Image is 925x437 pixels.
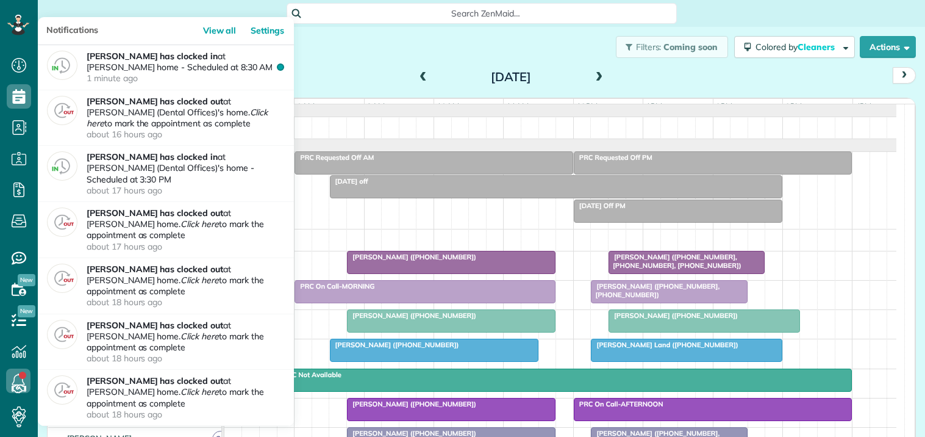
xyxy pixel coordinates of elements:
[87,320,223,331] strong: [PERSON_NAME] has clocked out
[295,101,317,111] span: 8am
[38,258,294,314] a: [PERSON_NAME] has clocked outat [PERSON_NAME] home.Click hereto mark the appointment as completea...
[608,253,742,270] span: [PERSON_NAME] ([PHONE_NUMBER], [PHONE_NUMBER], [PHONE_NUMBER])
[18,305,35,317] span: New
[47,375,77,405] img: clock_out-449ed60cdc56f1c859367bf20ccc8db3db0a77cc6b639c10c6e30ca5d2170faf.png
[87,208,223,218] strong: [PERSON_NAME] has clocked out
[87,51,285,84] p: at [PERSON_NAME] home - Scheduled at 8:30 AM
[87,375,285,420] p: at [PERSON_NAME] home. to mark the appointment as complete
[38,146,294,202] a: [PERSON_NAME] has clocked inat [PERSON_NAME] (Dental Offices)'s home - Scheduled at 3:30 PMabout ...
[853,101,874,111] span: 4pm
[87,151,285,196] p: at [PERSON_NAME] (Dental Offices)'s home - Scheduled at 3:30 PM
[87,51,218,62] strong: [PERSON_NAME] has clocked in
[38,17,140,43] h3: Notifications
[277,370,342,379] span: PRC Not Available
[87,96,285,140] p: at [PERSON_NAME] (Dental Offices)'s home. to mark the appointment as complete
[38,314,294,370] a: [PERSON_NAME] has clocked outat [PERSON_NAME] home.Click hereto mark the appointment as completea...
[180,218,219,229] em: Click here
[38,202,294,258] a: [PERSON_NAME] has clocked outat [PERSON_NAME] home.Click hereto mark the appointment as completea...
[798,42,837,52] span: Cleaners
[608,311,738,320] span: [PERSON_NAME] ([PHONE_NUMBER])
[574,101,600,111] span: 12pm
[329,341,460,349] span: [PERSON_NAME] ([PHONE_NUMBER])
[636,42,662,52] span: Filters:
[590,341,738,349] span: [PERSON_NAME] Land ([PHONE_NUMBER])
[294,282,375,291] span: PRC On Call-MORNING
[87,264,223,275] strong: [PERSON_NAME] has clocked out
[755,42,839,52] span: Colored by
[860,36,916,58] button: Actions
[47,51,77,80] img: clock_in-5e93d983c6e4fb6d8301f128e12ee4ae092419d2e85e68cb26219c57cb15bee6.png
[18,274,35,286] span: New
[346,311,477,320] span: [PERSON_NAME] ([PHONE_NUMBER])
[47,151,77,181] img: clock_in-5e93d983c6e4fb6d8301f128e12ee4ae092419d2e85e68cb26219c57cb15bee6.png
[434,101,462,111] span: 10am
[643,101,665,111] span: 1pm
[248,17,294,45] a: Settings
[87,353,282,364] time: about 18 hours ago
[87,151,218,162] strong: [PERSON_NAME] has clocked in
[590,282,720,299] span: [PERSON_NAME] ([PHONE_NUMBER], [PHONE_NUMBER])
[87,96,223,107] strong: [PERSON_NAME] has clocked out
[663,42,718,52] span: Coming soon
[504,101,531,111] span: 11am
[87,320,285,364] p: at [PERSON_NAME] home. to mark the appointment as complete
[346,400,477,408] span: [PERSON_NAME] ([PHONE_NUMBER])
[87,73,282,84] time: 1 minute ago
[713,101,735,111] span: 2pm
[87,264,285,308] p: at [PERSON_NAME] home. to mark the appointment as complete
[573,153,653,162] span: PRC Requested Off PM
[87,208,285,252] p: at [PERSON_NAME] home. to mark the appointment as complete
[573,201,626,210] span: [DATE] Off PM
[87,107,268,129] em: Click here
[329,177,369,186] span: [DATE] off
[87,297,282,308] time: about 18 hours ago
[38,90,294,146] a: [PERSON_NAME] has clocked outat [PERSON_NAME] (Dental Offices)'s home.Click hereto mark the appoi...
[573,400,664,408] span: PRC On Call-AFTERNOON
[87,129,282,140] time: about 16 hours ago
[38,45,294,90] a: [PERSON_NAME] has clocked inat [PERSON_NAME] home - Scheduled at 8:30 AM1 minute ago
[346,253,477,261] span: [PERSON_NAME] ([PHONE_NUMBER])
[435,70,587,84] h2: [DATE]
[38,370,294,426] a: [PERSON_NAME] has clocked outat [PERSON_NAME] home.Click hereto mark the appointment as completea...
[47,264,77,293] img: clock_out-449ed60cdc56f1c859367bf20ccc8db3db0a77cc6b639c10c6e30ca5d2170faf.png
[180,275,219,286] em: Click here
[365,101,387,111] span: 9am
[180,386,219,397] em: Click here
[47,96,77,125] img: clock_out-449ed60cdc56f1c859367bf20ccc8db3db0a77cc6b639c10c6e30ca5d2170faf.png
[47,208,77,237] img: clock_out-449ed60cdc56f1c859367bf20ccc8db3db0a77cc6b639c10c6e30ca5d2170faf.png
[47,320,77,349] img: clock_out-449ed60cdc56f1c859367bf20ccc8db3db0a77cc6b639c10c6e30ca5d2170faf.png
[87,375,223,386] strong: [PERSON_NAME] has clocked out
[87,241,282,252] time: about 17 hours ago
[734,36,855,58] button: Colored byCleaners
[180,331,219,342] em: Click here
[294,153,374,162] span: PRC Requested Off AM
[783,101,804,111] span: 3pm
[201,17,246,45] a: View all
[893,67,916,84] button: next
[87,409,282,420] time: about 18 hours ago
[87,185,282,196] time: about 17 hours ago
